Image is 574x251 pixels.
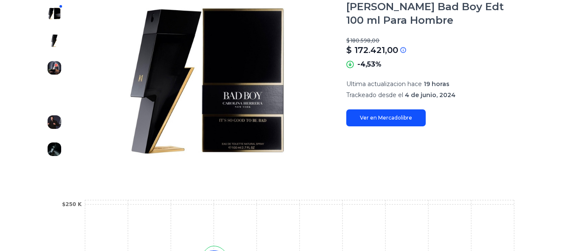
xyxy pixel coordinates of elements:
[424,80,450,88] span: 19 horas
[346,37,533,44] p: $ 180.598,00
[48,7,61,20] img: Carolina Herrera Bad Boy Edt 100 ml Para Hombre
[346,44,398,56] p: $ 172.421,00
[48,142,61,156] img: Carolina Herrera Bad Boy Edt 100 ml Para Hombre
[346,80,422,88] span: Ultima actualizacion hace
[357,59,382,70] p: -4,53%
[48,34,61,47] img: Carolina Herrera Bad Boy Edt 100 ml Para Hombre
[48,61,61,75] img: Carolina Herrera Bad Boy Edt 100 ml Para Hombre
[62,201,82,207] tspan: $250 K
[48,115,61,129] img: Carolina Herrera Bad Boy Edt 100 ml Para Hombre
[346,109,426,126] a: Ver en Mercadolibre
[48,88,61,102] img: Carolina Herrera Bad Boy Edt 100 ml Para Hombre
[346,91,403,99] span: Trackeado desde el
[405,91,455,99] span: 4 de junio, 2024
